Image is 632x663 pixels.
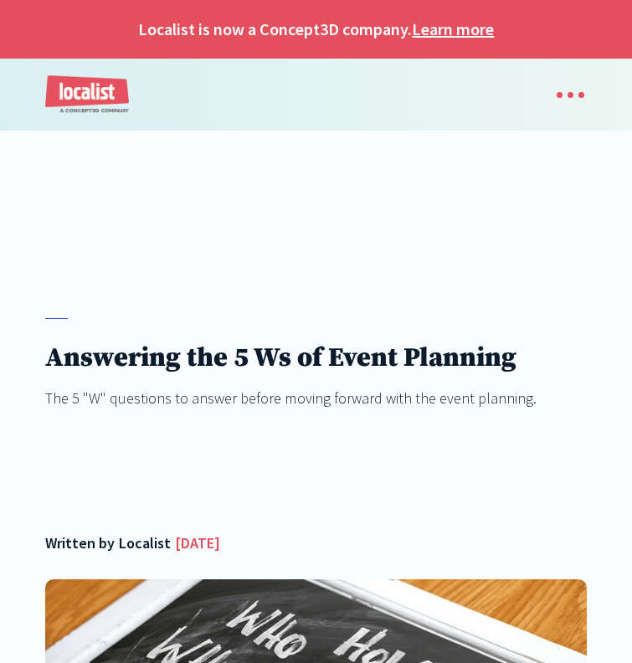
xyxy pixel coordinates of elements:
div: Written by [45,532,115,554]
a: Learn more [412,17,494,42]
div: [DATE] [175,532,220,554]
div: Localist [119,532,171,554]
h1: Answering the 5 Ws of Event Planning [45,342,537,376]
div: The 5 "W" questions to answer before moving forward with the event planning. [45,387,537,409]
div: menu [539,77,587,113]
a: home [45,75,129,114]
